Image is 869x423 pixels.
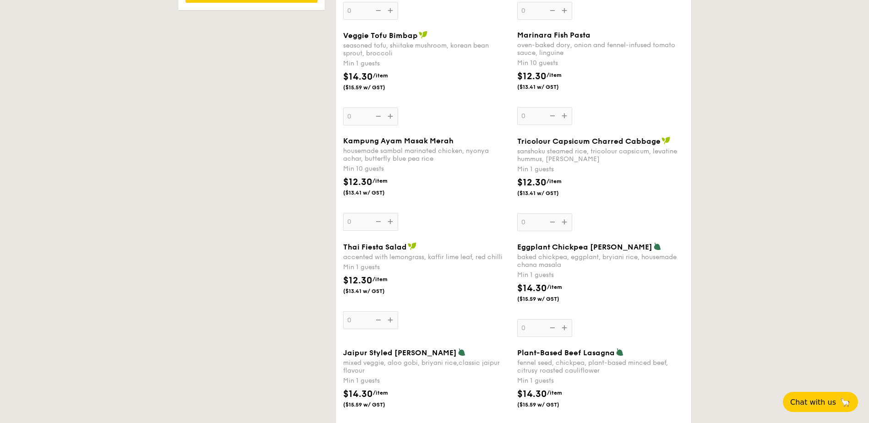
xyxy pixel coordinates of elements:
span: ($13.41 w/ GST) [517,190,579,197]
span: Eggplant Chickpea [PERSON_NAME] [517,243,652,251]
img: icon-vegetarian.fe4039eb.svg [653,242,661,250]
span: Veggie Tofu Bimbap [343,31,418,40]
div: Min 1 guests [517,165,684,174]
div: seasoned tofu, shiitake mushroom, korean bean sprout, broccoli [343,42,510,57]
span: $12.30 [517,71,547,82]
div: sanshoku steamed rice, tricolour capsicum, levatine hummus, [PERSON_NAME] [517,147,684,163]
span: $12.30 [517,177,547,188]
span: /item [547,390,562,396]
span: $12.30 [343,275,372,286]
div: Min 1 guests [517,271,684,280]
span: ($13.41 w/ GST) [343,189,405,196]
div: baked chickpea, eggplant, bryiani rice, housemade chana masala [517,253,684,269]
img: icon-vegan.f8ff3823.svg [419,31,428,39]
div: mixed veggie, aloo gobi, briyani rice,classic jaipur flavour [343,359,510,374]
div: accented with lemongrass, kaffir lime leaf, red chilli [343,253,510,261]
span: $14.30 [517,389,547,400]
button: Chat with us🦙 [783,392,858,412]
div: fennel seed, chickpea, plant-based minced beef, citrusy roasted cauliflower [517,359,684,374]
span: /item [372,178,388,184]
span: Tricolour Capsicum Charred Cabbage [517,137,661,146]
span: ($13.41 w/ GST) [343,287,405,295]
span: Plant-Based Beef Lasagna [517,348,615,357]
span: $12.30 [343,177,372,188]
span: $14.30 [343,71,373,82]
span: ($15.59 w/ GST) [517,295,579,303]
span: ($13.41 w/ GST) [517,83,579,91]
div: Min 1 guests [343,376,510,385]
span: /item [547,72,562,78]
span: Chat with us [790,398,836,407]
span: /item [547,284,562,290]
span: ($15.59 w/ GST) [517,401,579,408]
div: Min 1 guests [343,59,510,68]
div: Min 1 guests [343,263,510,272]
span: Thai Fiesta Salad [343,243,407,251]
div: oven-baked dory, onion and fennel-infused tomato sauce, linguine [517,41,684,57]
img: icon-vegetarian.fe4039eb.svg [616,348,624,356]
span: ($15.59 w/ GST) [343,401,405,408]
span: $14.30 [343,389,373,400]
span: /item [547,178,562,184]
span: Kampung Ayam Masak Merah [343,136,454,145]
span: Marinara Fish Pasta [517,31,590,39]
div: Min 1 guests [517,376,684,385]
span: /item [372,276,388,282]
div: Min 10 guests [517,59,684,68]
img: icon-vegan.f8ff3823.svg [661,136,671,145]
div: housemade sambal marinated chicken, nyonya achar, butterfly blue pea rice [343,147,510,163]
span: Jaipur Styled [PERSON_NAME] [343,348,457,357]
span: /item [373,390,388,396]
img: icon-vegetarian.fe4039eb.svg [458,348,466,356]
div: Min 10 guests [343,164,510,174]
span: 🦙 [840,397,851,407]
img: icon-vegan.f8ff3823.svg [408,242,417,250]
span: $14.30 [517,283,547,294]
span: ($15.59 w/ GST) [343,84,405,91]
span: /item [373,72,388,79]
